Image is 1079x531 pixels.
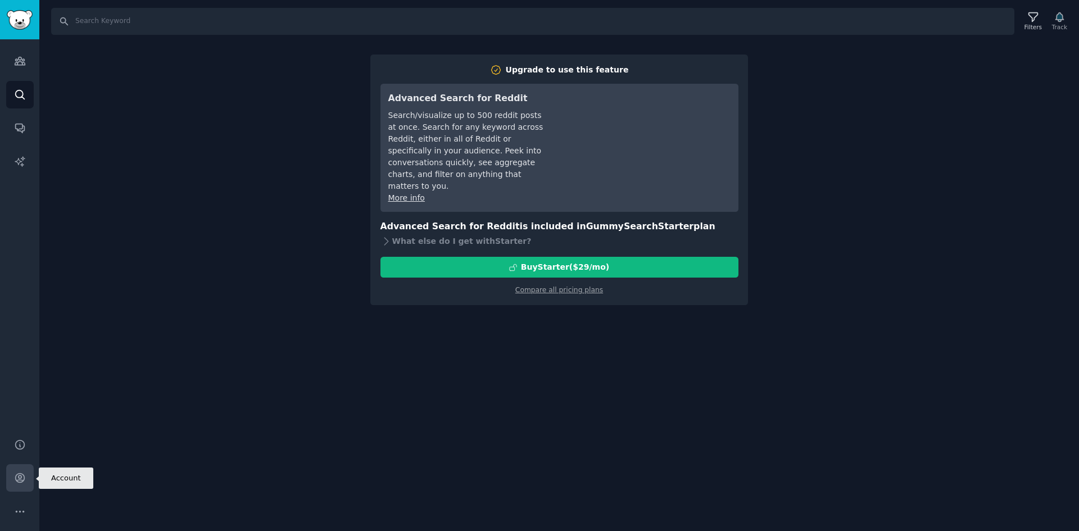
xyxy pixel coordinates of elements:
div: Upgrade to use this feature [506,64,629,76]
span: GummySearch Starter [586,221,693,232]
iframe: YouTube video player [562,92,731,176]
a: More info [388,193,425,202]
div: Buy Starter ($ 29 /mo ) [521,261,609,273]
div: Search/visualize up to 500 reddit posts at once. Search for any keyword across Reddit, either in ... [388,110,546,192]
h3: Advanced Search for Reddit is included in plan [380,220,738,234]
a: Compare all pricing plans [515,286,603,294]
img: GummySearch logo [7,10,33,30]
h3: Advanced Search for Reddit [388,92,546,106]
div: Filters [1024,23,1042,31]
input: Search Keyword [51,8,1014,35]
div: What else do I get with Starter ? [380,233,738,249]
button: BuyStarter($29/mo) [380,257,738,278]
